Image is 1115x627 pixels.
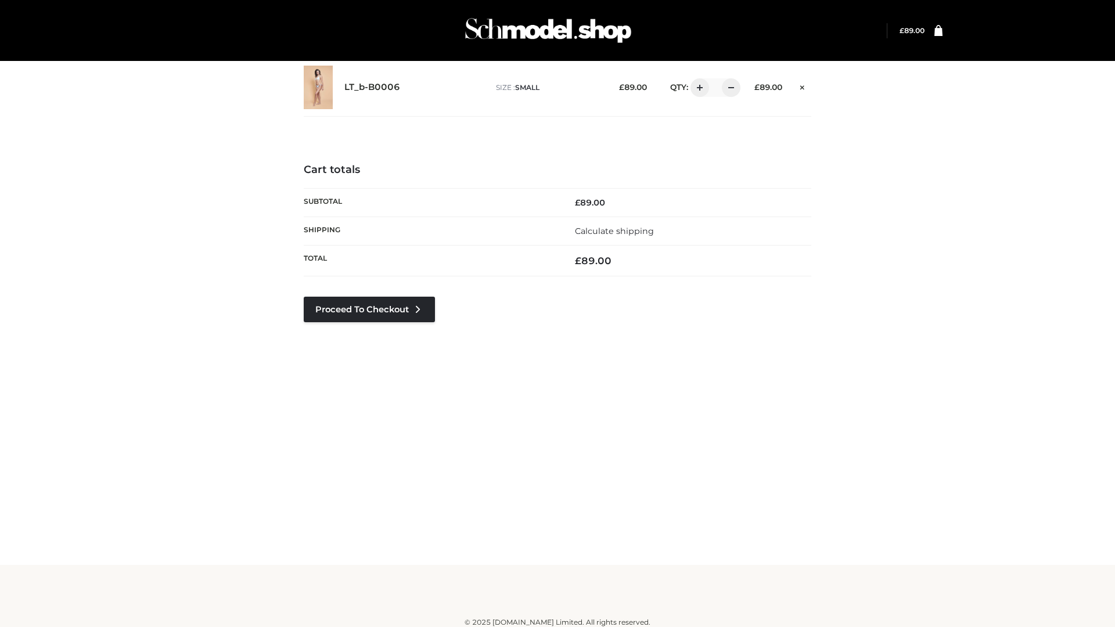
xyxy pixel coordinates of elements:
bdi: 89.00 [900,26,925,35]
p: size : [496,82,601,93]
bdi: 89.00 [575,255,612,266]
span: SMALL [515,83,539,92]
th: Shipping [304,217,557,245]
span: £ [754,82,760,92]
img: LT_b-B0006 - SMALL [304,66,333,109]
span: £ [900,26,904,35]
h4: Cart totals [304,164,811,176]
div: QTY: [659,78,736,97]
a: LT_b-B0006 [344,82,400,93]
span: £ [619,82,624,92]
th: Subtotal [304,188,557,217]
bdi: 89.00 [575,197,605,208]
a: Proceed to Checkout [304,297,435,322]
a: Remove this item [794,78,811,93]
span: £ [575,197,580,208]
th: Total [304,246,557,276]
bdi: 89.00 [619,82,647,92]
span: £ [575,255,581,266]
img: Schmodel Admin 964 [461,8,635,53]
a: £89.00 [900,26,925,35]
bdi: 89.00 [754,82,782,92]
a: Calculate shipping [575,226,654,236]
